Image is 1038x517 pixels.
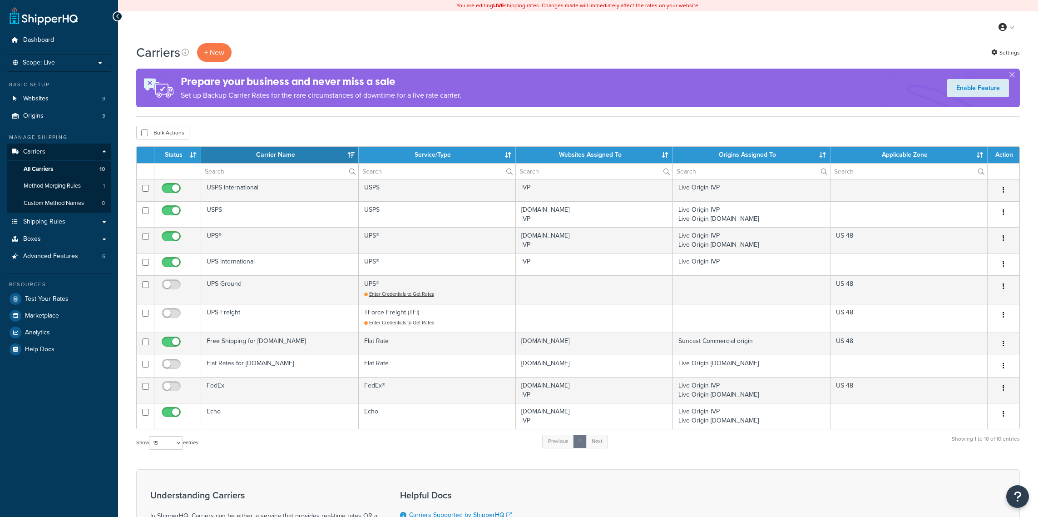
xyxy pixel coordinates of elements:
td: [DOMAIN_NAME] iVP [516,227,673,253]
span: Help Docs [25,346,54,353]
a: Analytics [7,324,111,341]
li: All Carriers [7,161,111,178]
h1: Carriers [136,44,180,61]
a: 1 [573,435,587,448]
a: Enter Credentials to Get Rates [364,319,434,326]
img: ad-rules-rateshop-fe6ec290ccb7230408bd80ed9643f0289d75e0ffd9eb532fc0e269fcd187b520.png [136,69,181,107]
span: Advanced Features [23,253,78,260]
a: Advanced Features 6 [7,248,111,265]
td: iVP [516,179,673,201]
td: Flat Rates for [DOMAIN_NAME] [201,355,358,377]
span: 6 [102,253,105,260]
button: Bulk Actions [136,126,189,139]
span: Test Your Rates [25,295,69,303]
a: Enable Feature [947,79,1009,97]
li: Carriers [7,144,111,213]
td: Free Shipping for [DOMAIN_NAME] [201,333,358,355]
button: Open Resource Center [1006,485,1029,508]
h3: Understanding Carriers [150,490,377,500]
span: Scope: Live [23,59,55,67]
th: Origins Assigned To: activate to sort column ascending [673,147,830,163]
a: Marketplace [7,308,111,324]
td: US 48 [830,227,988,253]
span: Origins [23,112,44,120]
td: UPS® [359,275,516,304]
th: Service/Type: activate to sort column ascending [359,147,516,163]
div: Resources [7,281,111,288]
a: Settings [991,46,1020,59]
td: US 48 [830,304,988,333]
span: 1 [103,182,105,190]
a: Next [586,435,608,448]
td: Flat Rate [359,355,516,377]
span: Method Merging Rules [24,182,81,190]
td: Live Origin IVP [673,253,830,275]
td: USPS [359,179,516,201]
span: Analytics [25,329,50,337]
td: UPS® [359,227,516,253]
td: Suncast Commercial origin [673,333,830,355]
span: 10 [99,165,105,173]
td: Live Origin IVP [673,179,830,201]
h3: Helpful Docs [400,490,519,500]
a: Test Your Rates [7,291,111,307]
th: Status: activate to sort column ascending [154,147,201,163]
td: UPS Ground [201,275,358,304]
h4: Prepare your business and never miss a sale [181,74,461,89]
input: Search [201,164,358,179]
th: Action [988,147,1019,163]
td: FedEx® [359,377,516,403]
td: Live Origin IVP Live Origin [DOMAIN_NAME] [673,377,830,403]
div: Manage Shipping [7,134,111,141]
td: [DOMAIN_NAME] [516,333,673,355]
li: Custom Method Names [7,195,111,212]
span: Enter Credentials to Get Rates [369,319,434,326]
td: US 48 [830,377,988,403]
td: Echo [359,403,516,429]
td: US 48 [830,333,988,355]
div: Showing 1 to 10 of 10 entries [952,434,1020,453]
li: Websites [7,90,111,107]
a: Boxes [7,231,111,248]
p: Set up Backup Carrier Rates for the rare circumstances of downtime for a live rate carrier. [181,89,461,102]
a: Previous [542,435,574,448]
a: Dashboard [7,32,111,49]
span: Boxes [23,235,41,243]
td: [DOMAIN_NAME] iVP [516,377,673,403]
td: [DOMAIN_NAME] [516,355,673,377]
button: + New [197,43,232,62]
a: Help Docs [7,341,111,358]
a: Origins 3 [7,108,111,124]
a: Method Merging Rules 1 [7,178,111,194]
input: Search [673,164,830,179]
span: Custom Method Names [24,199,84,207]
div: Basic Setup [7,81,111,89]
label: Show entries [136,436,198,450]
th: Carrier Name: activate to sort column ascending [201,147,358,163]
span: 3 [102,112,105,120]
td: TForce Freight (TFI) [359,304,516,333]
input: Search [516,164,672,179]
span: All Carriers [24,165,53,173]
td: USPS [359,201,516,227]
a: Enter Credentials to Get Rates [364,290,434,298]
span: Websites [23,95,49,103]
td: UPS® [201,227,358,253]
a: Carriers [7,144,111,160]
th: Websites Assigned To: activate to sort column ascending [516,147,673,163]
a: Shipping Rules [7,214,111,230]
td: iVP [516,253,673,275]
span: Dashboard [23,36,54,44]
td: US 48 [830,275,988,304]
td: USPS [201,201,358,227]
td: UPS Freight [201,304,358,333]
th: Applicable Zone: activate to sort column ascending [830,147,988,163]
span: Carriers [23,148,45,156]
span: Shipping Rules [23,218,65,226]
